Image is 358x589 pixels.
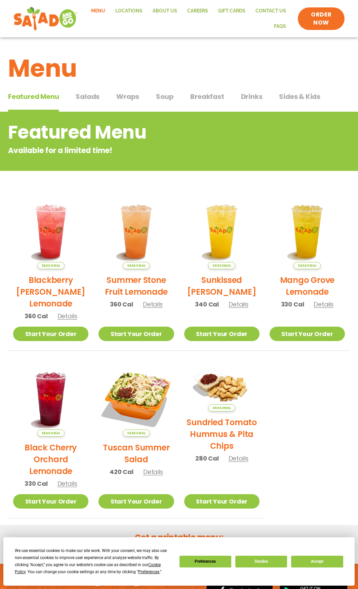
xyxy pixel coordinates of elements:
span: Wraps [116,91,139,102]
div: Cookie Consent Prompt [3,537,355,586]
span: Seasonal [123,430,150,437]
h2: Black Cherry Orchard Lemonade [13,442,88,477]
a: Menu [86,3,110,19]
a: Start Your Order [98,494,174,509]
div: Tabbed content [8,89,350,112]
span: Details [229,300,248,308]
a: Start Your Order [270,327,345,341]
img: Product photo for Sunkissed Yuzu Lemonade [184,194,260,269]
span: Preferences [138,569,159,574]
img: Product photo for Blackberry Bramble Lemonade [13,194,88,269]
h2: Summer Stone Fruit Lemonade [98,274,174,298]
button: Preferences [180,556,231,567]
h2: Blackberry [PERSON_NAME] Lemonade [13,274,88,309]
img: Product photo for Summer Stone Fruit Lemonade [98,194,174,269]
span: Details [57,479,77,488]
a: Start Your Order [184,327,260,341]
span: Seasonal [37,262,65,269]
span: Seasonal [208,404,235,411]
a: Start Your Order [98,327,174,341]
span: Featured Menu [8,91,59,102]
a: GIFT CARDS [213,3,250,19]
span: Soup [156,91,173,102]
img: new-SAG-logo-768×292 [13,5,78,32]
span: 340 Cal [195,300,219,309]
button: Decline [235,556,287,567]
nav: Menu [84,3,291,34]
span: Seasonal [208,262,235,269]
span: Seasonal [37,430,65,437]
div: We use essential cookies to make our site work. With your consent, we may also use non-essential ... [15,547,171,576]
a: Contact Us [250,3,291,19]
a: Locations [110,3,148,19]
h2: Get a printable menu: [8,531,350,543]
span: 330 Cal [281,300,304,309]
h2: Featured Menu [8,119,296,146]
span: Details [57,312,77,320]
h2: Sundried Tomato Hummus & Pita Chips [184,416,260,452]
span: 360 Cal [25,311,48,321]
h2: Mango Grove Lemonade [270,274,345,298]
img: Product photo for Black Cherry Orchard Lemonade [13,361,88,436]
img: Product photo for Sundried Tomato Hummus & Pita Chips [184,361,260,411]
a: Start Your Order [184,494,260,509]
h1: Menu [8,50,350,86]
span: Seasonal [123,262,150,269]
span: Seasonal [293,262,321,269]
span: 420 Cal [110,467,133,476]
p: Available for a limited time! [8,145,296,156]
img: Product photo for Mango Grove Lemonade [270,194,345,269]
a: Careers [182,3,213,19]
span: Details [314,300,333,308]
span: Drinks [241,91,263,102]
span: 280 Cal [195,454,219,463]
h2: Tuscan Summer Salad [98,442,174,465]
span: Details [143,468,163,476]
span: Details [229,454,248,463]
span: Breakfast [190,91,224,102]
img: Product photo for Tuscan Summer Salad [98,361,174,436]
a: Start Your Order [13,327,88,341]
span: Sides & Kids [279,91,320,102]
span: 330 Cal [25,479,48,488]
a: ORDER NOW [298,7,345,30]
a: FAQs [269,19,291,34]
a: Start Your Order [13,494,88,509]
button: Accept [291,556,343,567]
h2: Sunkissed [PERSON_NAME] [184,274,260,298]
span: Salads [76,91,100,102]
a: About Us [148,3,182,19]
span: Details [143,300,163,308]
span: ORDER NOW [305,11,338,27]
span: 360 Cal [110,300,133,309]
